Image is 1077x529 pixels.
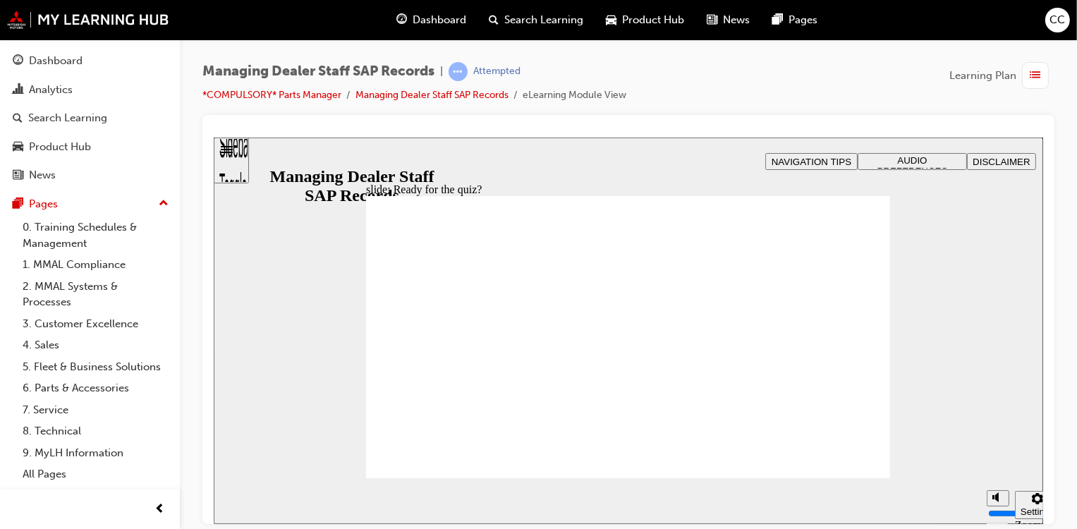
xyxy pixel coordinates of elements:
button: CC [1045,8,1070,32]
span: Managing Dealer Staff SAP Records [202,63,434,80]
span: Dashboard [413,12,467,28]
a: Analytics [6,77,174,103]
span: Learning Plan [949,68,1016,84]
span: search-icon [489,11,499,29]
span: guage-icon [397,11,408,29]
a: 3. Customer Excellence [17,313,174,335]
a: 6. Parts & Accessories [17,377,174,399]
a: 4. Sales [17,334,174,356]
a: Product Hub [6,134,174,160]
div: Settings [807,369,841,379]
div: Analytics [29,82,73,98]
span: chart-icon [13,84,23,97]
button: Pages [6,191,174,217]
span: guage-icon [13,55,23,68]
label: Zoom to fit [801,382,828,419]
span: DISCLAIMER [759,19,816,30]
button: Settings [801,353,846,382]
a: 1. MMAL Compliance [17,254,174,276]
span: list-icon [1030,67,1041,85]
input: volume [774,370,865,382]
span: car-icon [607,11,617,29]
span: news-icon [13,169,23,182]
div: News [29,167,56,183]
a: *COMPULSORY* Parts Manager [202,89,341,101]
div: misc controls [766,341,822,387]
button: NAVIGATION TIPS [552,16,644,32]
img: mmal [7,11,169,29]
a: 2. MMAL Systems & Processes [17,276,174,313]
button: AUDIO PREFERENCES [644,16,753,32]
a: search-iconSearch Learning [478,6,595,35]
a: Search Learning [6,105,174,131]
div: Dashboard [29,53,83,69]
div: Product Hub [29,139,91,155]
div: Attempted [473,65,521,78]
span: | [440,63,443,80]
button: Mute (Ctrl+Alt+M) [773,353,796,369]
a: guage-iconDashboard [386,6,478,35]
span: news-icon [707,11,718,29]
li: eLearning Module View [523,87,626,104]
a: news-iconNews [696,6,762,35]
button: Learning Plan [949,62,1054,89]
a: 8. Technical [17,420,174,442]
div: Pages [29,196,58,212]
span: learningRecordVerb_ATTEMPT-icon [449,62,468,81]
a: News [6,162,174,188]
a: Managing Dealer Staff SAP Records [355,89,509,101]
button: DISCLAIMER [753,16,822,32]
span: Pages [789,12,818,28]
span: Search Learning [505,12,584,28]
span: car-icon [13,141,23,154]
a: Dashboard [6,48,174,74]
span: AUDIO PREFERENCES [664,18,734,39]
a: 7. Service [17,399,174,421]
a: 0. Training Schedules & Management [17,217,174,254]
a: 5. Fleet & Business Solutions [17,356,174,378]
a: All Pages [17,463,174,485]
span: prev-icon [155,501,166,518]
a: 9. MyLH Information [17,442,174,464]
div: Search Learning [28,110,107,126]
span: NAVIGATION TIPS [558,19,638,30]
span: pages-icon [13,198,23,211]
button: DashboardAnalyticsSearch LearningProduct HubNews [6,45,174,191]
a: pages-iconPages [762,6,829,35]
a: car-iconProduct Hub [595,6,696,35]
span: search-icon [13,112,23,125]
span: pages-icon [773,11,784,29]
span: up-icon [159,195,169,213]
span: Product Hub [623,12,685,28]
span: News [724,12,750,28]
span: CC [1050,12,1066,28]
